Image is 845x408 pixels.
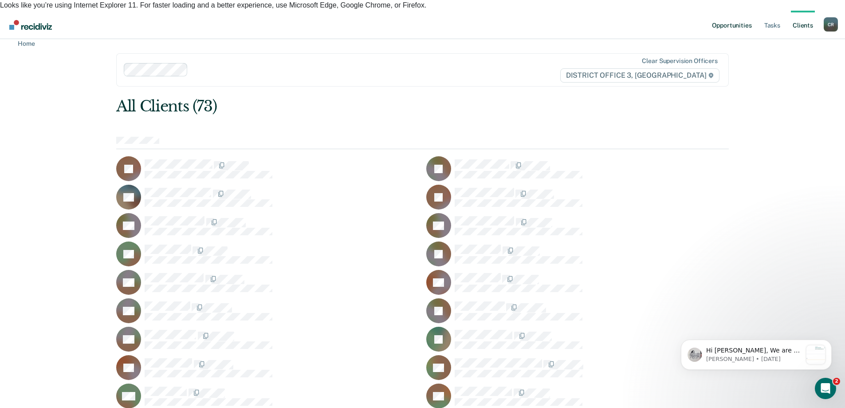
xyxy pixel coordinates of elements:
div: All Clients (73) [116,97,606,115]
a: Home [11,39,35,48]
div: C R [824,17,838,32]
iframe: Intercom notifications message [668,322,845,384]
span: DISTRICT OFFICE 3, [GEOGRAPHIC_DATA] [560,68,719,83]
iframe: Intercom live chat [815,378,836,399]
a: Opportunities [710,11,753,39]
img: Recidiviz [9,20,52,30]
button: Profile dropdown button [824,17,838,32]
a: Clients [791,11,815,39]
div: Clear supervision officers [642,57,717,65]
a: Tasks [762,11,782,39]
span: × [839,10,845,22]
span: 2 [833,378,840,385]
